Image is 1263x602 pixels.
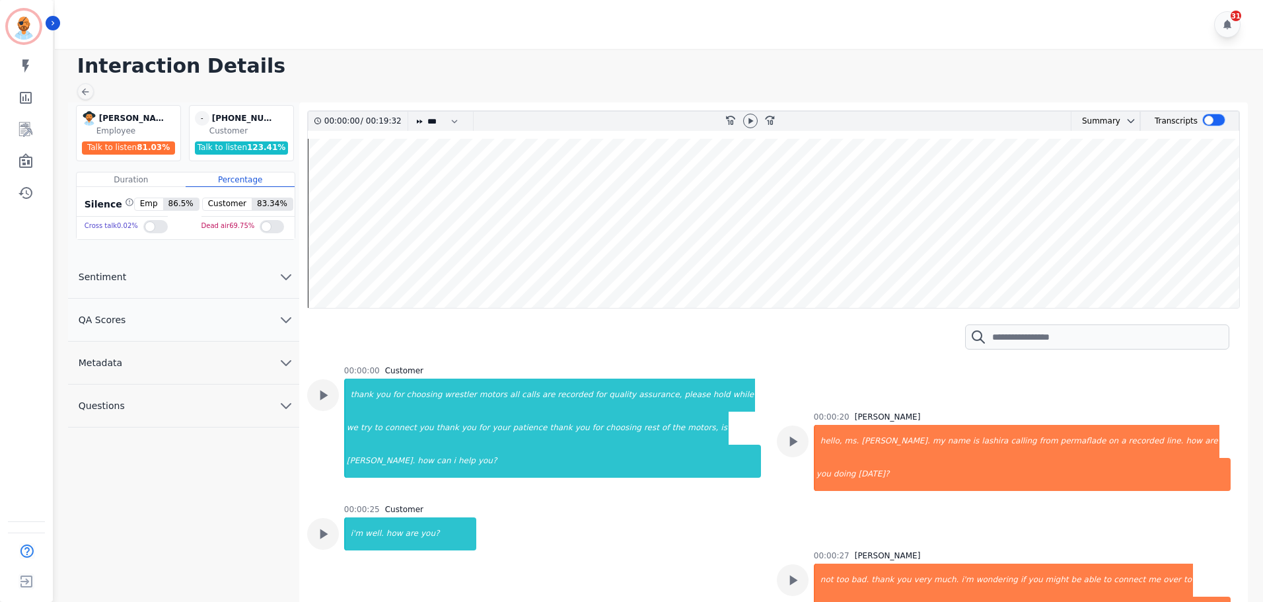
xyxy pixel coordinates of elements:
[815,425,844,458] div: hello,
[345,517,364,550] div: i'm
[509,379,521,412] div: all
[385,504,423,515] div: Customer
[457,445,477,478] div: help
[163,198,199,210] span: 86.5 %
[77,54,1250,78] h1: Interaction Details
[195,111,209,126] span: -
[1083,564,1102,597] div: able
[1182,564,1193,597] div: to
[1009,425,1038,458] div: calling
[212,111,278,126] div: [PHONE_NUMBER]
[980,425,1009,458] div: lashira
[548,412,573,445] div: thank
[1162,564,1182,597] div: over
[960,564,974,597] div: i'm
[712,379,732,412] div: hold
[895,564,912,597] div: you
[404,517,419,550] div: are
[68,399,135,412] span: Questions
[278,269,294,285] svg: chevron down
[1070,564,1083,597] div: be
[345,412,359,445] div: we
[1112,564,1147,597] div: connect
[931,425,947,458] div: my
[201,217,255,236] div: Dead air 69.75 %
[850,564,870,597] div: bad.
[541,379,556,412] div: are
[637,379,683,412] div: assurance,
[203,198,252,210] span: Customer
[324,112,405,131] div: /
[556,379,594,412] div: recorded
[686,412,719,445] div: motors,
[855,550,921,561] div: [PERSON_NAME]
[1128,425,1165,458] div: recorded
[137,143,170,152] span: 81.03 %
[406,379,444,412] div: choosing
[1204,425,1219,458] div: are
[68,256,299,299] button: Sentiment chevron down
[814,412,849,422] div: 00:00:20
[732,379,755,412] div: while
[135,198,163,210] span: Emp
[1107,425,1120,458] div: on
[933,564,960,597] div: much.
[419,517,476,550] div: you?
[815,564,835,597] div: not
[460,412,478,445] div: you
[1060,425,1108,458] div: permaflade
[478,412,491,445] div: for
[435,445,452,478] div: can
[947,425,972,458] div: name
[68,299,299,342] button: QA Scores chevron down
[832,458,857,491] div: doing
[608,379,637,412] div: quality
[278,312,294,328] svg: chevron down
[96,126,178,136] div: Employee
[345,379,375,412] div: thank
[975,564,1019,597] div: wondering
[671,412,687,445] div: the
[195,141,289,155] div: Talk to listen
[477,445,761,478] div: you?
[595,379,608,412] div: for
[209,126,291,136] div: Customer
[478,379,509,412] div: motors
[1147,564,1162,597] div: me
[452,445,457,478] div: i
[77,172,186,187] div: Duration
[373,412,384,445] div: to
[857,458,1230,491] div: [DATE]?
[855,412,921,422] div: [PERSON_NAME]
[511,412,548,445] div: patience
[834,564,849,597] div: too
[344,365,380,376] div: 00:00:00
[392,379,406,412] div: for
[591,412,605,445] div: for
[82,141,176,155] div: Talk to listen
[1044,564,1070,597] div: might
[85,217,138,236] div: Cross talk 0.02 %
[345,445,417,478] div: [PERSON_NAME].
[814,550,849,561] div: 00:00:27
[1184,425,1204,458] div: how
[815,458,832,491] div: you
[375,379,392,412] div: you
[1071,112,1120,131] div: Summary
[68,270,137,283] span: Sentiment
[68,342,299,385] button: Metadata chevron down
[913,564,933,597] div: very
[491,412,511,445] div: your
[278,355,294,371] svg: chevron down
[359,412,373,445] div: try
[364,517,385,550] div: well.
[385,365,423,376] div: Customer
[443,379,478,412] div: wrestler
[186,172,295,187] div: Percentage
[384,412,418,445] div: connect
[324,112,361,131] div: 00:00:00
[1120,116,1136,126] button: chevron down
[521,379,541,412] div: calls
[99,111,165,126] div: [PERSON_NAME]
[363,112,400,131] div: 00:19:32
